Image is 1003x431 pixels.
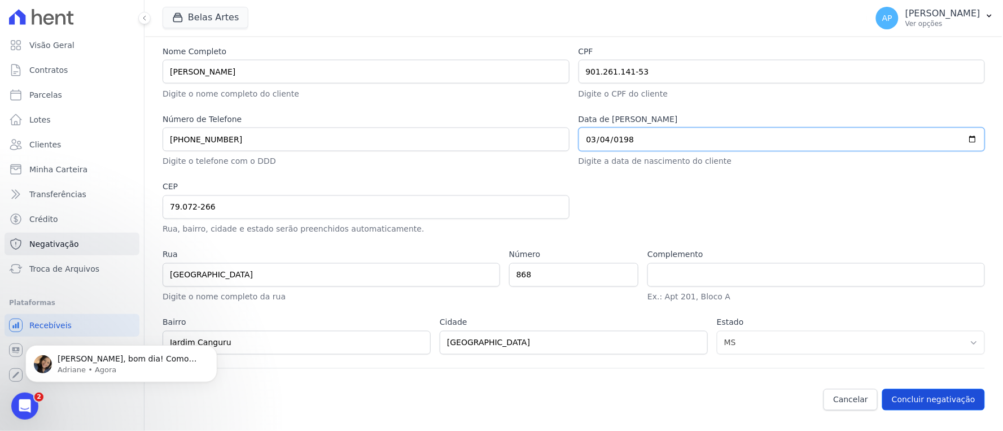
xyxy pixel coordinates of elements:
span: Recebíveis [29,320,72,331]
label: Estado [717,317,985,329]
a: Cancelar [824,389,878,411]
a: Parcelas [5,84,139,106]
label: CPF [579,46,986,58]
span: Clientes [29,139,61,150]
span: Troca de Arquivos [29,263,99,275]
div: Plataformas [9,296,135,310]
button: AP [PERSON_NAME] Ver opções [867,2,1003,34]
span: Crédito [29,214,58,225]
p: [PERSON_NAME] [905,8,980,19]
p: Digite o nome completo do cliente [163,88,570,100]
span: Minha Carteira [29,164,87,175]
iframe: Intercom live chat [11,393,38,420]
a: Lotes [5,108,139,131]
span: 2 [34,393,43,402]
a: Crédito [5,208,139,230]
button: Concluir negativação [882,389,985,411]
a: Contratos [5,59,139,81]
span: Transferências [29,189,86,200]
p: Ex.: Apt 201, Bloco A [647,291,985,303]
label: Rua [163,249,500,261]
span: Negativação [29,238,79,250]
p: Rua, bairro, cidade e estado serão preenchidos automaticamente. [163,224,570,236]
span: Cancelar [833,394,868,406]
span: Lotes [29,114,51,125]
span: Visão Geral [29,40,75,51]
a: Visão Geral [5,34,139,56]
label: Complemento [647,249,985,261]
button: Belas Artes [163,7,248,28]
label: Número [509,249,639,261]
input: 00.000-000 [163,195,570,219]
iframe: Intercom notifications mensagem [8,321,234,400]
a: Minha Carteira [5,158,139,181]
p: Digite o nome completo da rua [163,291,500,303]
p: Digite o telefone com o DDD [163,156,570,168]
p: Digite o CPF do cliente [579,88,986,100]
p: Ver opções [905,19,980,28]
a: Conta Hent [5,339,139,362]
label: Nome Completo [163,46,570,58]
label: CEP [163,181,570,193]
label: Data de [PERSON_NAME] [579,114,986,125]
span: AP [882,14,892,22]
p: Digite a data de nascimento do cliente [579,156,986,168]
label: Cidade [440,317,708,329]
span: Contratos [29,64,68,76]
a: Troca de Arquivos [5,258,139,280]
a: Recebíveis [5,314,139,337]
a: Transferências [5,183,139,206]
label: Número de Telefone [163,114,570,125]
label: Bairro [163,317,431,329]
span: Parcelas [29,89,62,101]
a: Clientes [5,133,139,156]
a: Negativação [5,233,139,255]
